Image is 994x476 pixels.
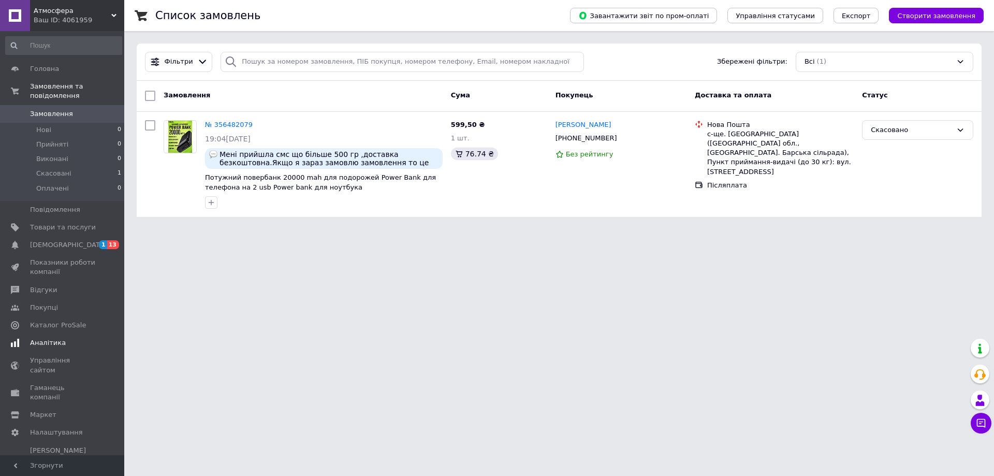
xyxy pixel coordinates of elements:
button: Чат з покупцем [971,413,991,434]
span: Виконані [36,154,68,164]
span: Оплачені [36,184,69,193]
div: [PHONE_NUMBER] [553,132,619,145]
span: Показники роботи компанії [30,258,96,277]
button: Створити замовлення [889,8,984,23]
span: Всі [805,57,815,67]
div: Післяплата [707,181,854,190]
span: Cума [451,91,470,99]
img: Фото товару [168,121,193,153]
span: Атмосфера [34,6,111,16]
div: 76.74 ₴ [451,148,498,160]
span: 0 [118,125,121,135]
a: Створити замовлення [879,11,984,19]
span: Повідомлення [30,205,80,214]
span: Управління сайтом [30,356,96,374]
img: :speech_balloon: [209,150,217,158]
span: Експорт [842,12,871,20]
span: (1) [817,57,826,65]
input: Пошук [5,36,122,55]
span: 1 шт. [451,134,470,142]
div: Нова Пошта [707,120,854,129]
span: Доставка та оплата [695,91,771,99]
button: Завантажити звіт по пром-оплаті [570,8,717,23]
span: Покупці [30,303,58,312]
h1: Список замовлень [155,9,260,22]
span: Товари та послуги [30,223,96,232]
span: Замовлення та повідомлення [30,82,124,100]
span: 599,50 ₴ [451,121,485,128]
button: Експорт [834,8,879,23]
span: 1 [118,169,121,178]
span: [PERSON_NAME] та рахунки [30,446,96,474]
span: 0 [118,154,121,164]
span: 0 [118,140,121,149]
div: Скасовано [871,125,952,136]
a: № 356482079 [205,121,253,128]
input: Пошук за номером замовлення, ПІБ покупця, номером телефону, Email, номером накладної [221,52,584,72]
span: Завантажити звіт по пром-оплаті [578,11,709,20]
span: Управління статусами [736,12,815,20]
span: 13 [107,240,119,249]
span: Відгуки [30,285,57,295]
span: Покупець [556,91,593,99]
a: [PERSON_NAME] [556,120,611,130]
span: Замовлення [30,109,73,119]
div: Ваш ID: 4061959 [34,16,124,25]
span: Налаштування [30,428,83,437]
span: [DEMOGRAPHIC_DATA] [30,240,107,250]
span: Гаманець компанії [30,383,96,402]
span: 1 [99,240,107,249]
span: Скасовані [36,169,71,178]
span: Нові [36,125,51,135]
span: Аналітика [30,338,66,348]
span: Прийняті [36,140,68,149]
div: с-ще. [GEOGRAPHIC_DATA] ([GEOGRAPHIC_DATA] обл., [GEOGRAPHIC_DATA]. Барська сільрада), Пункт прий... [707,129,854,177]
span: Збережені фільтри: [717,57,787,67]
span: Мені прийшла смс що більше 500 гр ,доставка безкоштовна.Якщо я зараз замовлю замовлення то це буд... [220,150,438,167]
a: Фото товару [164,120,197,153]
span: Замовлення [164,91,210,99]
span: Фільтри [165,57,193,67]
span: Статус [862,91,888,99]
span: Головна [30,64,59,74]
span: Каталог ProSale [30,321,86,330]
span: Без рейтингу [566,150,613,158]
span: Маркет [30,410,56,420]
span: 0 [118,184,121,193]
span: 19:04[DATE] [205,135,251,143]
span: Створити замовлення [897,12,975,20]
a: Потужний повербанк 20000 mah для подорожей Power Bank для телефона на 2 usb Power bank для ноутбука [205,174,436,191]
button: Управління статусами [727,8,823,23]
